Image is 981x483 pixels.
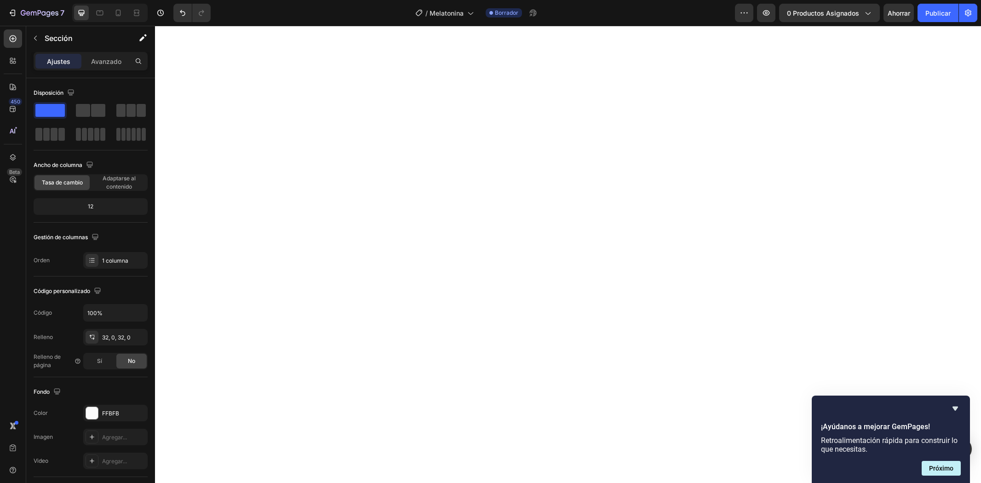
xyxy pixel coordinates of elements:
button: Ocultar encuesta [950,403,961,414]
font: Borrador [495,9,518,16]
div: Deshacer/Rehacer [173,4,211,22]
font: 7 [60,8,64,17]
font: Video [34,457,48,464]
font: Retroalimentación rápida para construir lo que necesitas. [821,436,958,454]
font: 450 [11,98,20,105]
button: 7 [4,4,69,22]
font: Agregar... [102,434,127,441]
font: Próximo [929,465,953,472]
font: Ahorrar [888,9,910,17]
font: Publicar [925,9,951,17]
div: ¡Ayúdanos a mejorar GemPages! [821,403,961,476]
font: 1 columna [102,257,128,264]
font: Orden [34,257,50,264]
font: Sección [45,34,73,43]
font: FFBFB [102,410,119,417]
button: Ahorrar [883,4,914,22]
font: Relleno de página [34,353,61,368]
font: Relleno [34,333,53,340]
font: ¡Ayúdanos a mejorar GemPages! [821,422,930,431]
button: Publicar [918,4,958,22]
h2: ¡Ayúdanos a mejorar GemPages! [821,421,961,432]
font: Código personalizado [34,287,90,294]
font: 0 productos asignados [787,9,859,17]
iframe: Área de diseño [155,26,981,483]
font: Adaptarse al contenido [103,175,136,190]
font: Fondo [34,388,50,395]
font: Tasa de cambio [42,179,83,186]
input: Auto [84,305,147,321]
font: Imagen [34,433,53,440]
font: 32, 0, 32, 0 [102,334,131,341]
font: Melatonina [430,9,464,17]
font: Gestión de columnas [34,234,88,241]
font: Sí [97,357,102,364]
p: Sección [45,33,120,44]
font: Agregar... [102,458,127,465]
font: Disposición [34,89,63,96]
font: No [128,357,135,364]
font: 12 [88,203,93,210]
button: Siguiente pregunta [922,461,961,476]
font: Avanzado [91,57,121,65]
font: / [425,9,428,17]
font: Ajustes [47,57,70,65]
font: Código [34,309,52,316]
font: Beta [9,169,20,175]
font: Ancho de columna [34,161,82,168]
button: 0 productos asignados [779,4,880,22]
font: Color [34,409,48,416]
